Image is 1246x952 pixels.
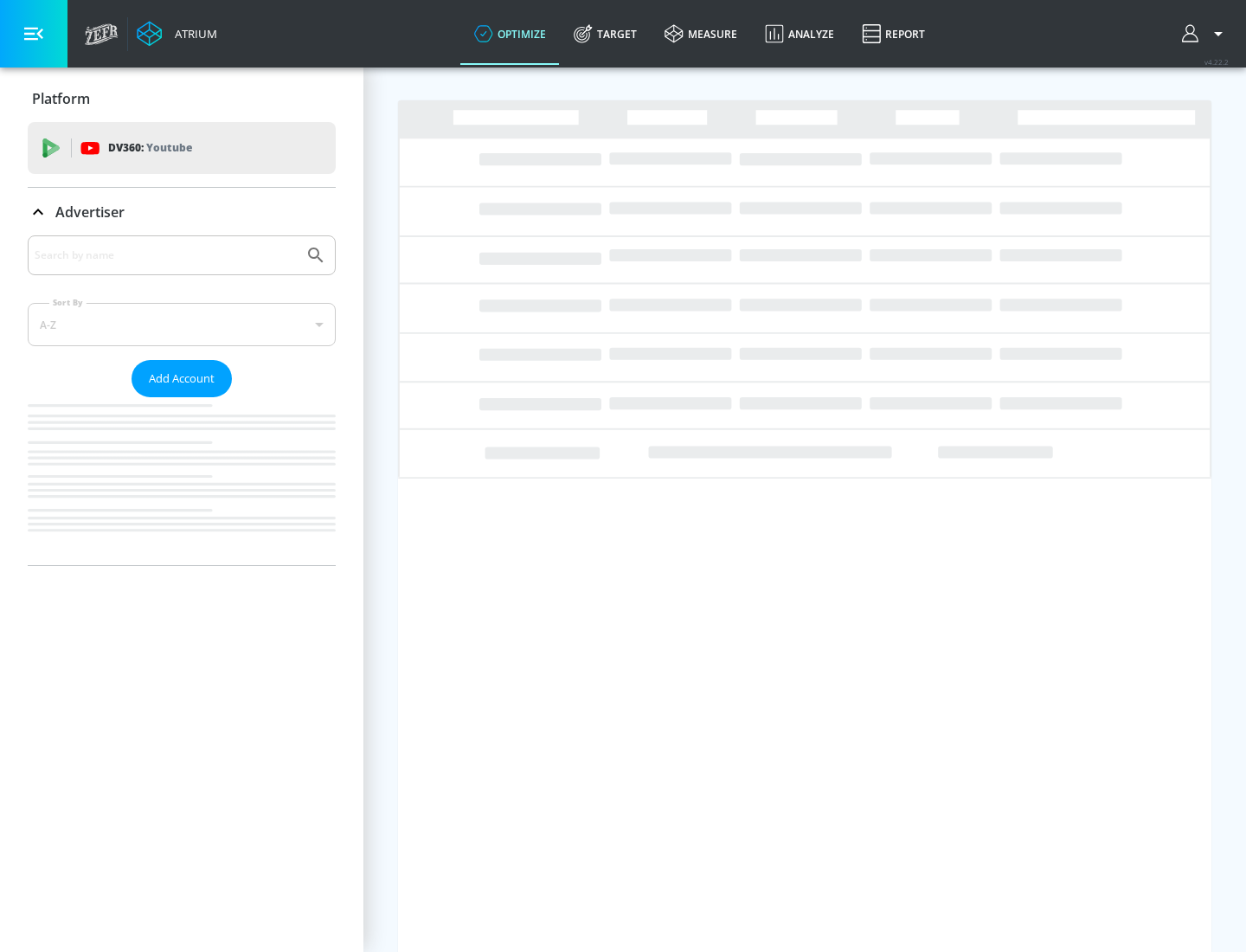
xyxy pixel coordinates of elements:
button: Add Account [132,360,232,397]
input: Search by name [35,244,297,267]
nav: list of Advertiser [28,397,336,565]
div: DV360: Youtube [28,122,336,174]
p: DV360: [108,138,192,158]
div: Advertiser [28,188,336,236]
a: Target [560,3,651,65]
p: Advertiser [55,203,125,222]
a: optimize [460,3,560,65]
a: Report [848,3,939,65]
p: Platform [32,89,90,108]
a: Analyze [751,3,848,65]
label: Sort By [49,297,87,308]
div: Platform [28,74,336,123]
p: Youtube [146,138,192,157]
div: Advertiser [28,235,336,565]
div: Atrium [168,26,217,42]
span: Add Account [149,369,215,389]
a: measure [651,3,751,65]
a: Atrium [137,21,217,47]
div: A-Z [28,303,336,346]
span: v 4.22.2 [1204,57,1229,67]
